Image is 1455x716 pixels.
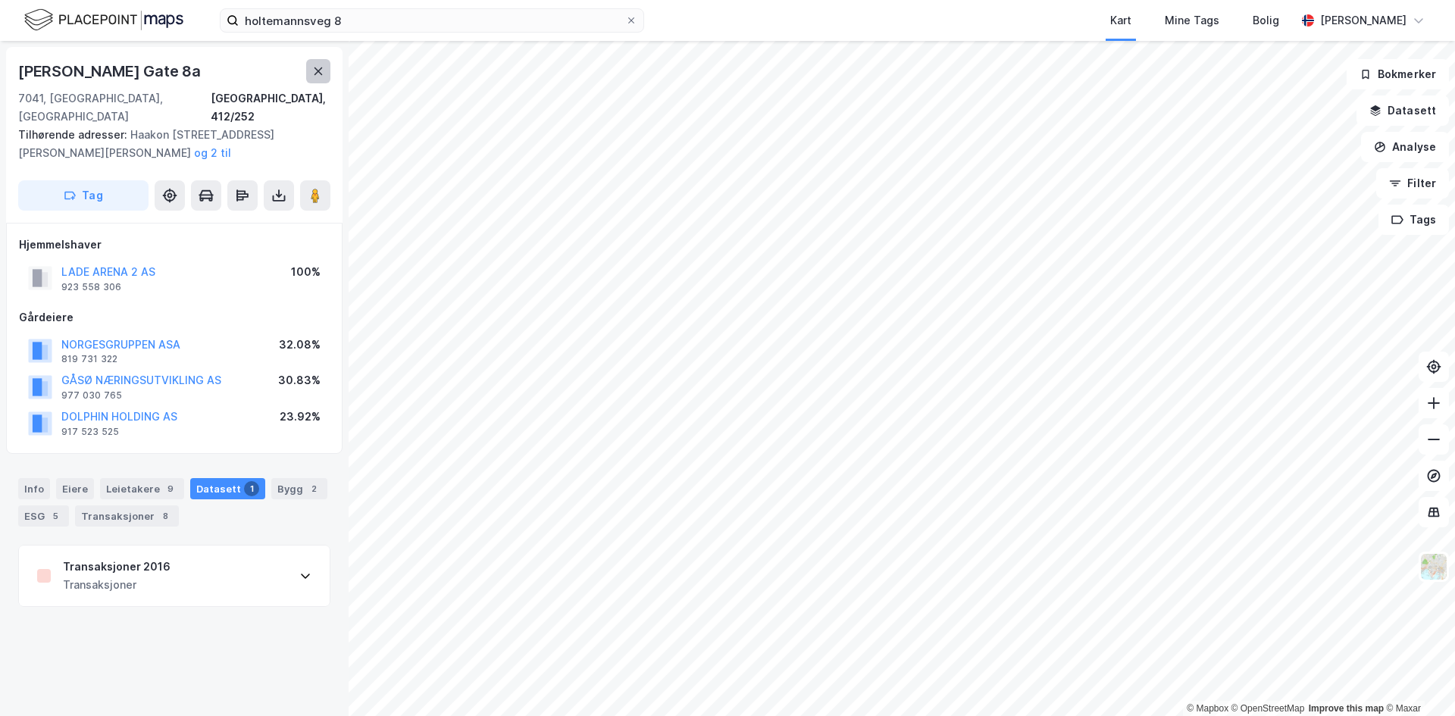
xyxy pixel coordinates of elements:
div: 917 523 525 [61,426,119,438]
img: logo.f888ab2527a4732fd821a326f86c7f29.svg [24,7,183,33]
button: Analyse [1361,132,1449,162]
button: Filter [1376,168,1449,199]
button: Tags [1378,205,1449,235]
div: 977 030 765 [61,389,122,402]
a: Mapbox [1187,703,1228,714]
div: Leietakere [100,478,184,499]
div: 32.08% [279,336,321,354]
div: Bygg [271,478,327,499]
div: Transaksjoner 2016 [63,558,171,576]
div: Mine Tags [1165,11,1219,30]
div: 9 [163,481,178,496]
img: Z [1419,552,1448,581]
div: Eiere [56,478,94,499]
div: 100% [291,263,321,281]
div: Kart [1110,11,1131,30]
div: [PERSON_NAME] Gate 8a [18,59,204,83]
div: 30.83% [278,371,321,389]
div: 2 [306,481,321,496]
div: Transaksjoner [75,505,179,527]
div: Kontrollprogram for chat [1379,643,1455,716]
div: 8 [158,508,173,524]
div: 5 [48,508,63,524]
a: OpenStreetMap [1231,703,1305,714]
a: Improve this map [1309,703,1384,714]
div: 23.92% [280,408,321,426]
div: 1 [244,481,259,496]
div: Gårdeiere [19,308,330,327]
div: Haakon [STREET_ADDRESS][PERSON_NAME][PERSON_NAME] [18,126,318,162]
div: [GEOGRAPHIC_DATA], 412/252 [211,89,330,126]
iframe: Chat Widget [1379,643,1455,716]
div: Info [18,478,50,499]
span: Tilhørende adresser: [18,128,130,141]
button: Tag [18,180,149,211]
div: 7041, [GEOGRAPHIC_DATA], [GEOGRAPHIC_DATA] [18,89,211,126]
input: Søk på adresse, matrikkel, gårdeiere, leietakere eller personer [239,9,625,32]
div: [PERSON_NAME] [1320,11,1406,30]
button: Datasett [1356,95,1449,126]
div: Transaksjoner [63,576,171,594]
div: 923 558 306 [61,281,121,293]
div: Hjemmelshaver [19,236,330,254]
div: 819 731 322 [61,353,117,365]
div: ESG [18,505,69,527]
div: Datasett [190,478,265,499]
div: Bolig [1253,11,1279,30]
button: Bokmerker [1347,59,1449,89]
